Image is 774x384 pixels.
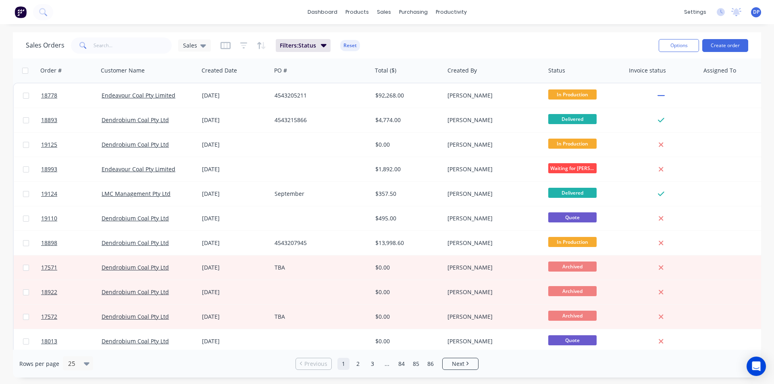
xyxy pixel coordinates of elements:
[102,337,169,345] a: Dendrobium Coal Pty Ltd
[447,288,537,296] div: [PERSON_NAME]
[548,188,597,198] span: Delivered
[41,190,57,198] span: 19124
[102,214,169,222] a: Dendrobium Coal Pty Ltd
[101,66,145,75] div: Customer Name
[395,358,408,370] a: Page 84
[375,264,438,272] div: $0.00
[447,214,537,222] div: [PERSON_NAME]
[447,91,537,100] div: [PERSON_NAME]
[381,358,393,370] a: Jump forward
[41,108,102,132] a: 18893
[275,264,364,272] div: TBA
[276,39,331,52] button: Filters:Status
[202,239,268,247] div: [DATE]
[275,190,364,198] div: September
[375,214,438,222] div: $495.00
[375,190,438,198] div: $357.50
[41,255,102,280] a: 17571
[41,231,102,255] a: 18898
[373,6,395,18] div: sales
[41,91,57,100] span: 18778
[629,66,666,75] div: Invoice status
[102,165,175,173] a: Endeavour Coal Pty Limited
[548,89,597,100] span: In Production
[41,305,102,329] a: 17572
[548,237,597,247] span: In Production
[375,239,438,247] div: $13,998.60
[548,66,565,75] div: Status
[452,360,464,368] span: Next
[375,313,438,321] div: $0.00
[94,37,172,54] input: Search...
[275,116,364,124] div: 4543215866
[41,133,102,157] a: 19125
[41,157,102,181] a: 18993
[447,165,537,173] div: [PERSON_NAME]
[548,286,597,296] span: Archived
[41,239,57,247] span: 18898
[202,165,268,173] div: [DATE]
[102,116,169,124] a: Dendrobium Coal Pty Ltd
[447,337,537,345] div: [PERSON_NAME]
[375,288,438,296] div: $0.00
[275,239,364,247] div: 4543207945
[41,141,57,149] span: 19125
[41,165,57,173] span: 18993
[275,313,364,321] div: TBA
[296,360,331,368] a: Previous page
[202,313,268,321] div: [DATE]
[548,311,597,321] span: Archived
[102,141,169,148] a: Dendrobium Coal Pty Ltd
[395,6,432,18] div: purchasing
[41,182,102,206] a: 19124
[40,66,62,75] div: Order #
[747,357,766,376] div: Open Intercom Messenger
[447,66,477,75] div: Created By
[102,190,171,197] a: LMC Management Pty Ltd
[41,116,57,124] span: 18893
[41,313,57,321] span: 17572
[680,6,710,18] div: settings
[292,358,482,370] ul: Pagination
[202,66,237,75] div: Created Date
[202,264,268,272] div: [DATE]
[341,6,373,18] div: products
[702,39,748,52] button: Create order
[274,66,287,75] div: PO #
[447,141,537,149] div: [PERSON_NAME]
[202,337,268,345] div: [DATE]
[548,262,597,272] span: Archived
[41,337,57,345] span: 18013
[703,66,736,75] div: Assigned To
[447,190,537,198] div: [PERSON_NAME]
[548,212,597,222] span: Quote
[304,6,341,18] a: dashboard
[183,41,197,50] span: Sales
[41,288,57,296] span: 18922
[548,163,597,173] span: Waiting for [PERSON_NAME]
[432,6,471,18] div: productivity
[41,214,57,222] span: 19110
[202,116,268,124] div: [DATE]
[443,360,478,368] a: Next page
[280,42,316,50] span: Filters: Status
[753,8,759,16] span: DP
[202,288,268,296] div: [DATE]
[424,358,437,370] a: Page 86
[202,190,268,198] div: [DATE]
[337,358,350,370] a: Page 1 is your current page
[659,39,699,52] button: Options
[548,139,597,149] span: In Production
[375,337,438,345] div: $0.00
[41,83,102,108] a: 18778
[410,358,422,370] a: Page 85
[102,313,169,320] a: Dendrobium Coal Pty Ltd
[41,264,57,272] span: 17571
[375,141,438,149] div: $0.00
[102,264,169,271] a: Dendrobium Coal Pty Ltd
[375,116,438,124] div: $4,774.00
[102,91,175,99] a: Endeavour Coal Pty Limited
[202,214,268,222] div: [DATE]
[202,141,268,149] div: [DATE]
[15,6,27,18] img: Factory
